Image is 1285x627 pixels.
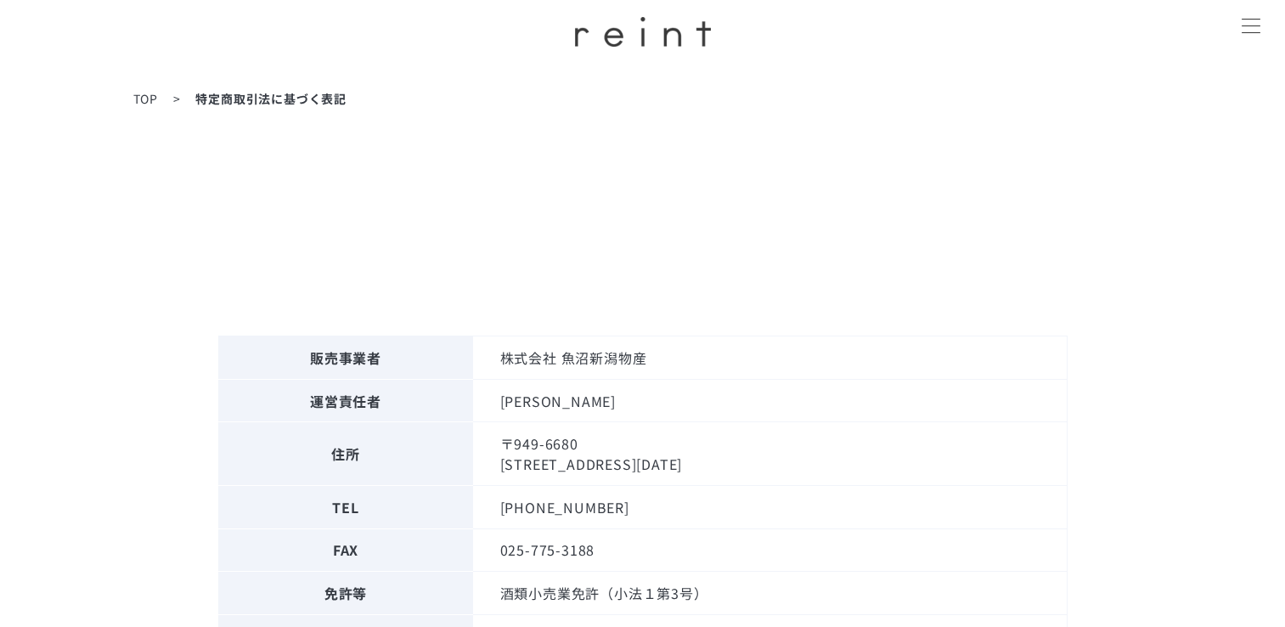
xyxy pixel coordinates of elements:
th: 免許等 [218,572,473,615]
img: ロゴ [575,17,711,47]
a: TOP [133,90,158,107]
td: 025-775-3188 [473,528,1067,572]
th: TEL [218,485,473,528]
th: 住所 [218,422,473,486]
td: 酒類小売業免許（小法１第3号） [473,572,1067,615]
td: 株式会社 魚沼新潟物産 [473,336,1067,380]
td: [PHONE_NUMBER] [473,485,1067,528]
td: 〒949-6680 [STREET_ADDRESS][DATE] [473,422,1067,486]
th: 販売事業者 [218,336,473,380]
th: FAX [218,528,473,572]
th: 運営責任者 [218,379,473,422]
td: [PERSON_NAME] [473,379,1067,422]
